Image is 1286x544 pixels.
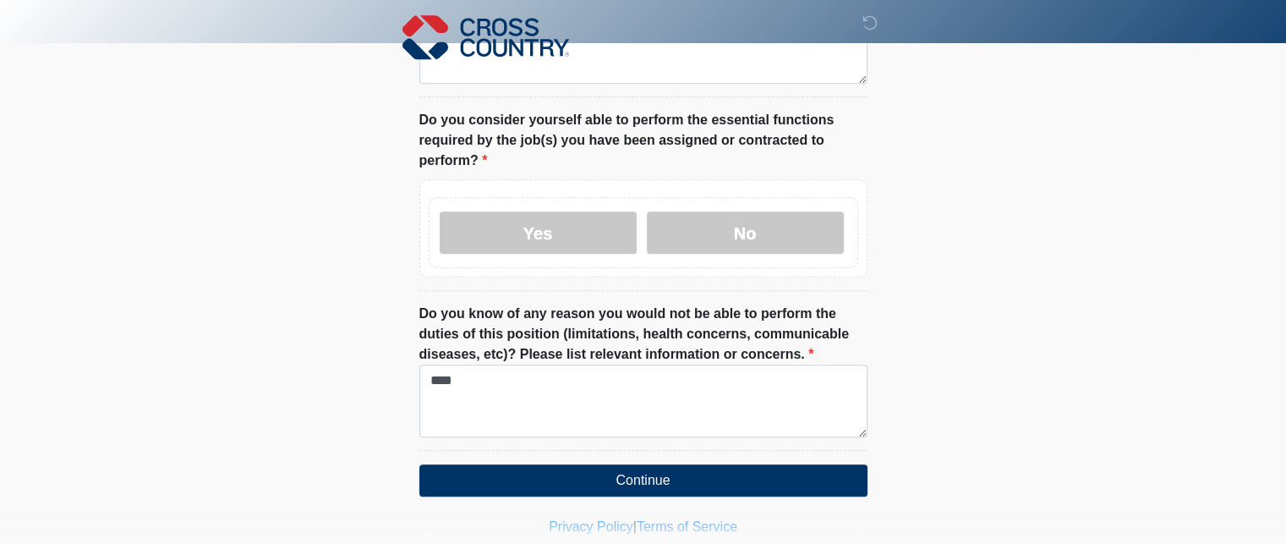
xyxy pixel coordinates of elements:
a: Privacy Policy [549,519,633,534]
label: No [647,212,844,254]
label: Do you consider yourself able to perform the essential functions required by the job(s) you have ... [419,110,867,171]
img: Cross Country Logo [402,13,570,62]
label: Yes [440,212,637,254]
a: Terms of Service [637,519,737,534]
label: Do you know of any reason you would not be able to perform the duties of this position (limitatio... [419,304,867,365]
a: | [633,519,637,534]
button: Continue [419,464,867,497]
